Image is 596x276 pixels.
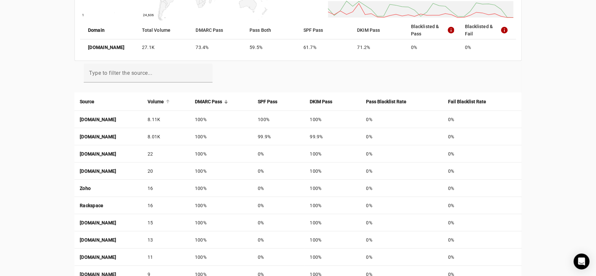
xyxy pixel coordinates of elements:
strong: [DOMAIN_NAME] [80,151,116,157]
td: 8.01K [142,128,190,145]
strong: DKIM Pass [310,98,332,105]
td: 99.9% [304,128,361,145]
strong: Volume [148,98,164,105]
td: 22 [142,145,190,162]
td: 0% [443,111,522,128]
mat-cell: 71.2% [352,39,406,55]
td: 0% [252,180,304,197]
td: 100% [190,111,252,128]
td: 0% [252,162,304,180]
mat-header-cell: SPF Pass [298,21,352,39]
strong: [DOMAIN_NAME] [80,220,116,225]
mat-cell: 0% [406,39,460,55]
td: 0% [361,128,443,145]
td: 0% [361,162,443,180]
td: 0% [443,197,522,214]
strong: [DOMAIN_NAME] [80,237,116,243]
strong: Fail Blacklist Rate [448,98,486,105]
strong: [DOMAIN_NAME] [80,254,116,260]
td: 100% [252,111,304,128]
td: 0% [361,180,443,197]
td: 0% [252,197,304,214]
mat-header-cell: Blacklisted & Fail [459,21,516,39]
div: Pass Blacklist Rate [366,98,437,105]
mat-cell: 61.7% [298,39,352,55]
td: 0% [443,231,522,249]
td: 0% [252,249,304,266]
td: 100% [190,180,252,197]
td: 0% [252,231,304,249]
td: 100% [304,162,361,180]
td: 100% [190,145,252,162]
td: 0% [443,145,522,162]
div: SPF Pass [258,98,299,105]
td: 11 [142,249,190,266]
strong: SPF Pass [258,98,277,105]
td: 0% [443,162,522,180]
td: 100% [190,231,252,249]
strong: [DOMAIN_NAME] [80,168,116,174]
mat-cell: 27.1K [137,39,191,55]
td: 20 [142,162,190,180]
mat-header-cell: Pass Both [244,21,298,39]
div: Fail Blacklist Rate [448,98,516,105]
td: 0% [361,197,443,214]
text: 1 [82,13,84,17]
mat-header-cell: DMARC Pass [190,21,244,39]
text: 24,606 [143,13,154,17]
td: 0% [361,214,443,231]
mat-icon: info [500,26,508,34]
mat-header-cell: DKIM Pass [352,21,406,39]
strong: Source [80,98,94,105]
td: 100% [304,197,361,214]
strong: DMARC Pass [195,98,222,105]
div: Open Intercom Messenger [573,253,589,269]
td: 0% [443,214,522,231]
mat-header-cell: Total Volume [137,21,191,39]
td: 100% [190,162,252,180]
td: 99.9% [252,128,304,145]
td: 100% [304,145,361,162]
td: 15 [142,214,190,231]
td: 100% [304,214,361,231]
td: 100% [304,231,361,249]
td: 100% [190,197,252,214]
strong: [DOMAIN_NAME] [88,44,124,51]
mat-icon: info [447,26,454,34]
td: 16 [142,197,190,214]
td: 100% [190,128,252,145]
td: 100% [304,111,361,128]
td: 13 [142,231,190,249]
td: 100% [304,249,361,266]
td: 8.11K [142,111,190,128]
td: 0% [252,145,304,162]
strong: Domain [88,26,105,34]
td: 16 [142,180,190,197]
mat-cell: 73.4% [190,39,244,55]
td: 0% [361,111,443,128]
strong: [DOMAIN_NAME] [80,117,116,122]
div: DKIM Pass [310,98,355,105]
td: 0% [443,249,522,266]
strong: Pass Blacklist Rate [366,98,406,105]
div: Source [80,98,137,105]
td: 0% [361,145,443,162]
mat-header-cell: Blacklisted & Pass [406,21,460,39]
td: 0% [252,214,304,231]
div: Volume [148,98,184,105]
td: 0% [443,180,522,197]
td: 0% [361,231,443,249]
td: 100% [190,249,252,266]
td: 100% [304,180,361,197]
mat-label: Type to filter the source... [89,70,152,76]
strong: [DOMAIN_NAME] [80,134,116,139]
td: 100% [190,214,252,231]
td: 0% [443,128,522,145]
strong: Zoho [80,186,91,191]
mat-cell: 0% [459,39,516,55]
td: 0% [361,249,443,266]
mat-cell: 59.5% [244,39,298,55]
div: DMARC Pass [195,98,247,105]
strong: Rackspace [80,203,103,208]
